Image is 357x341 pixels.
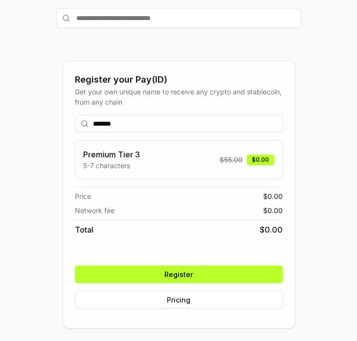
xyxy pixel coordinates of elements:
[263,191,283,201] span: $ 0.00
[83,149,140,160] h3: Premium Tier 3
[75,86,283,107] div: Get your own unique name to receive any crypto and stablecoin, from any chain
[75,224,93,235] span: Total
[263,205,283,215] span: $ 0.00
[260,224,283,235] span: $ 0.00
[220,154,243,165] span: $ 55.00
[75,265,283,283] button: Register
[246,154,274,165] div: $0.00
[75,191,91,201] span: Price
[83,160,140,170] p: 5-7 characters
[75,291,283,308] button: Pricing
[75,73,283,86] div: Register your Pay(ID)
[75,205,114,215] span: Network fee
